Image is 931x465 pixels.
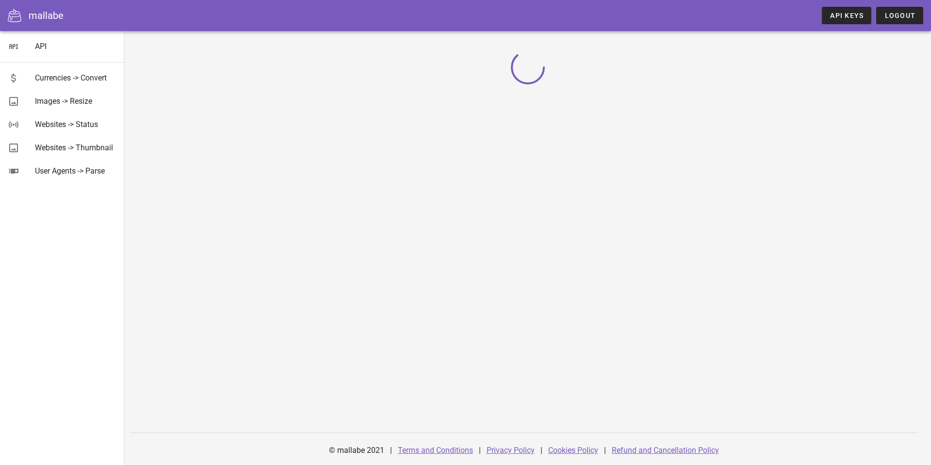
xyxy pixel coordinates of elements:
[398,446,473,455] a: Terms and Conditions
[604,439,606,462] div: |
[548,446,598,455] a: Cookies Policy
[487,446,535,455] a: Privacy Policy
[29,8,64,23] div: mallabe
[479,439,481,462] div: |
[830,12,864,19] span: API Keys
[390,439,392,462] div: |
[540,439,542,462] div: |
[35,143,116,152] div: Websites -> Thumbnail
[35,166,116,176] div: User Agents -> Parse
[35,96,116,106] div: Images -> Resize
[884,12,915,19] span: Logout
[822,7,871,24] a: API Keys
[612,446,719,455] a: Refund and Cancellation Policy
[876,7,923,24] button: Logout
[35,73,116,82] div: Currencies -> Convert
[35,120,116,129] div: Websites -> Status
[35,42,116,51] div: API
[323,439,390,462] div: © mallabe 2021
